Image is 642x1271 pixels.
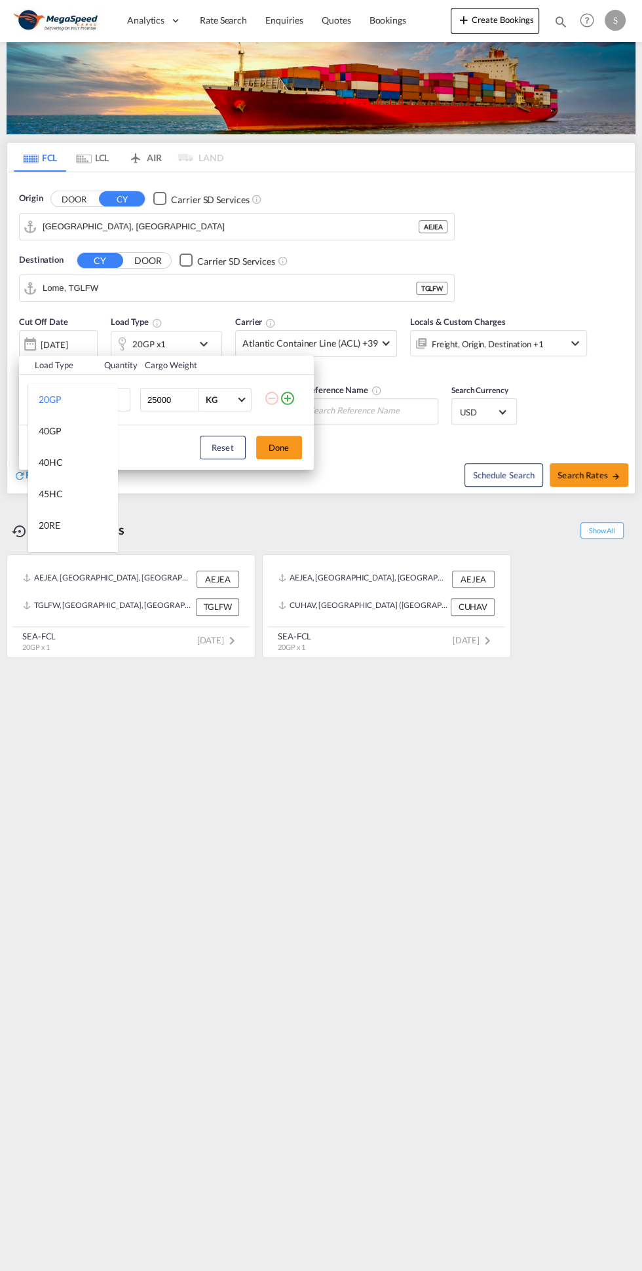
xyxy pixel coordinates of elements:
div: 20RE [39,519,60,532]
div: 40RE [39,550,60,563]
div: 40HC [39,456,63,469]
div: 20GP [39,393,62,406]
div: 45HC [39,487,63,501]
div: 40GP [39,425,62,438]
